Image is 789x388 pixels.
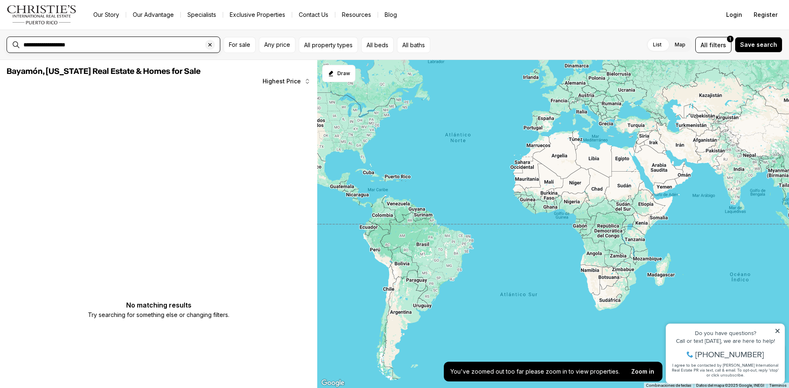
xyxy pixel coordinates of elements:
button: Any price [259,37,295,53]
label: List [646,37,668,52]
button: All baths [397,37,430,53]
span: All [701,41,708,49]
button: Save search [735,37,782,53]
p: Try searching for something else or changing filters. [88,310,229,320]
button: Start drawing [322,65,355,82]
span: For sale [229,41,250,48]
span: Login [726,11,742,18]
span: 1 [729,36,731,42]
a: Specialists [181,9,223,21]
button: Register [749,7,782,23]
a: Our Advantage [126,9,180,21]
button: All property types [299,37,358,53]
button: Contact Us [292,9,335,21]
a: Exclusive Properties [223,9,292,21]
span: I agree to be contacted by [PERSON_NAME] International Real Estate PR via text, call & email. To ... [10,51,117,66]
p: Zoom in [631,368,654,375]
div: Do you have questions? [9,18,119,24]
span: Save search [740,41,777,48]
span: Highest Price [263,78,301,85]
button: Clear search input [205,37,220,53]
button: Login [721,7,747,23]
button: Zoom in [626,363,659,380]
span: Bayamón, [US_STATE] Real Estate & Homes for Sale [7,67,201,76]
span: filters [709,41,726,49]
a: Resources [335,9,378,21]
p: You've zoomed out too far please zoom in to view properties. [450,368,620,375]
a: Blog [378,9,404,21]
button: Highest Price [258,73,316,90]
img: logo [7,5,77,25]
button: All beds [361,37,394,53]
div: Call or text [DATE], we are here to help! [9,26,119,32]
p: No matching results [88,302,229,308]
button: For sale [224,37,256,53]
span: Any price [264,41,290,48]
button: Allfilters1 [695,37,731,53]
span: Register [754,11,777,18]
a: Our Story [87,9,126,21]
span: [PHONE_NUMBER] [34,39,102,47]
label: Map [668,37,692,52]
